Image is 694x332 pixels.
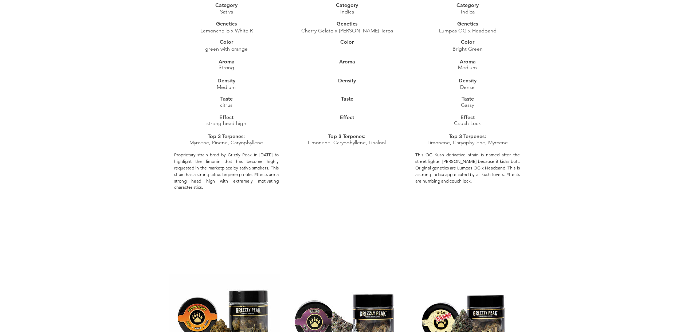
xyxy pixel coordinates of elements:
span: Genetics [457,20,478,27]
span: Limonene, Caryophyllene, Myrcene [427,139,508,146]
span: Top 3 Terpenes: [328,133,365,140]
span: Density [217,77,235,84]
span: Category [456,2,479,8]
span: Medium [458,64,477,71]
span: Medium [217,84,236,90]
span: Density [338,77,356,84]
span: Lemonchello x White R [200,27,253,34]
span: Couch Lock [454,120,481,126]
span: Lumpas OG x Headband [439,27,497,34]
span: Color [340,39,354,45]
span: Limonene, Caryophyllene, Linalool [308,139,386,146]
span: Aroma [339,58,355,65]
span: Bright Green [452,46,483,52]
span: Indica [461,8,475,15]
span: Aroma [219,58,235,65]
span: Cherry Gelato x [PERSON_NAME] Terps [301,27,393,34]
span: Genetics [337,20,357,27]
span: green with orange [205,46,248,52]
span: Gassy [461,102,474,108]
span: Top 3 Terpenes: [208,133,245,140]
span: Effect [340,114,354,121]
span: Taste [341,95,353,102]
span: Strong [219,64,234,71]
span: Color [461,39,474,45]
span: Category [215,2,238,8]
span: Density [459,77,477,84]
span: strong head high [207,120,246,126]
span: Aroma [460,58,476,65]
span: Category [336,2,358,8]
span: Genetics [216,20,237,27]
span: Top 3 Terpenes: [449,133,486,140]
span: Taste [220,95,233,102]
span: This OG Kush derivative strain is named after the street fighter [PERSON_NAME] because it kicks b... [415,152,520,183]
span: Proprietary strain bred by Grizzly Peak in [DATE] to highlight the limonin that has become highly... [174,152,279,190]
span: Color [220,39,233,45]
span: Indica [340,8,354,15]
span: Sativa [220,8,233,15]
span: Effect [460,114,475,121]
span: citrus [220,102,232,108]
span: Effect [219,114,234,121]
span: Dense [460,84,475,90]
span: Myrcene, Pinene, Caryophyllene [189,139,263,146]
span: Taste [462,95,474,102]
